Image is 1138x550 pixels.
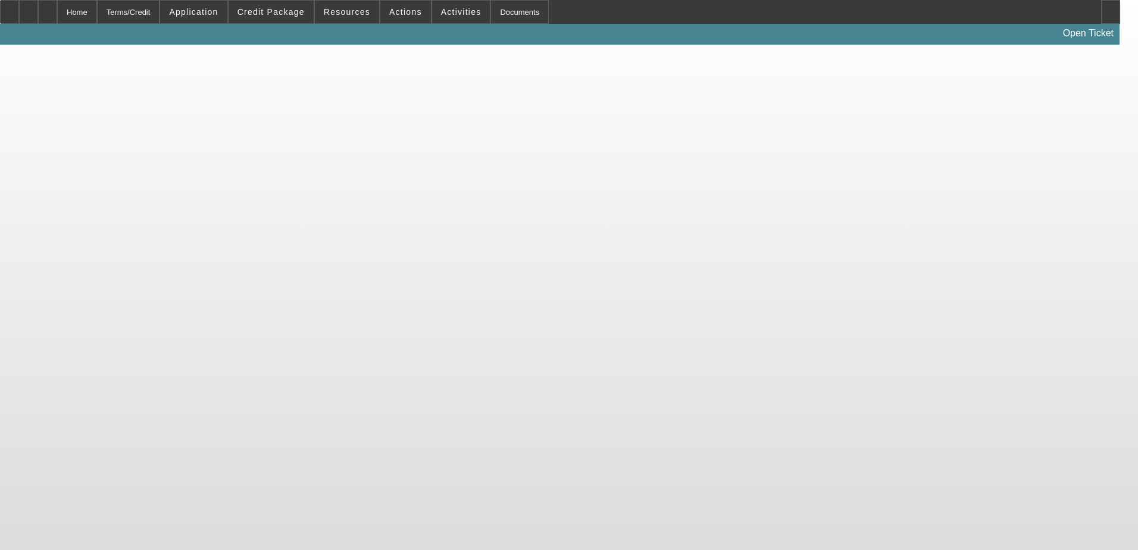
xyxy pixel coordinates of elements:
button: Resources [315,1,379,23]
button: Actions [380,1,431,23]
button: Credit Package [229,1,314,23]
span: Credit Package [237,7,305,17]
button: Activities [432,1,490,23]
span: Activities [441,7,482,17]
a: Open Ticket [1058,23,1118,43]
button: Application [160,1,227,23]
span: Resources [324,7,370,17]
span: Actions [389,7,422,17]
span: Application [169,7,218,17]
